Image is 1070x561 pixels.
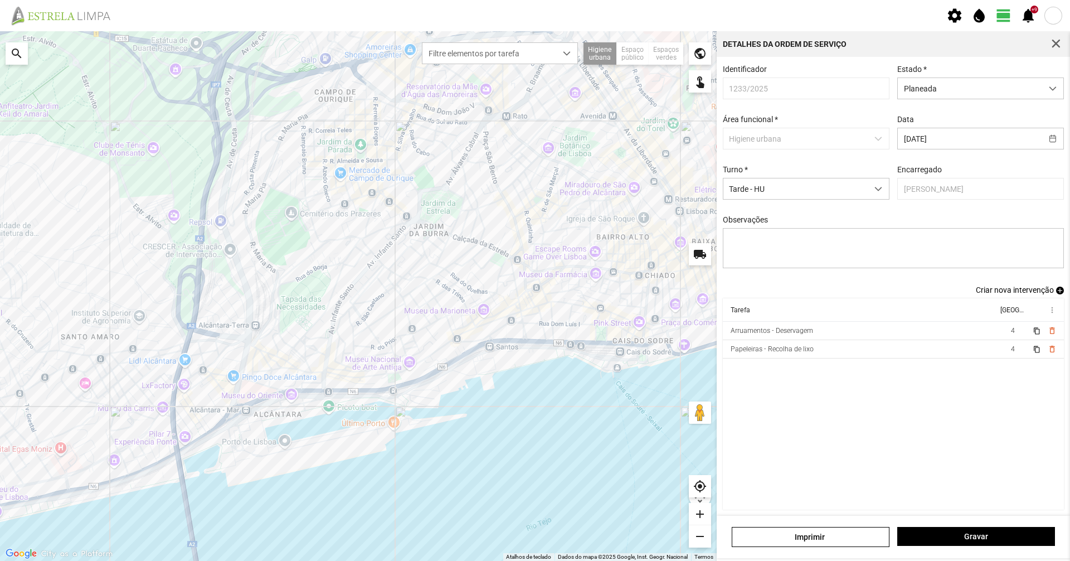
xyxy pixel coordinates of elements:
[731,345,814,353] div: Papeleiras - Recolha de lixo
[1033,346,1040,353] span: content_copy
[617,42,649,65] div: Espaço público
[868,178,889,199] div: dropdown trigger
[1030,6,1038,13] div: +9
[506,553,551,561] button: Atalhos de teclado
[1033,326,1042,335] button: content_copy
[1033,327,1040,335] span: content_copy
[583,42,617,65] div: Higiene urbana
[1020,7,1037,24] span: notifications
[694,554,713,560] a: Termos (abre num novo separador)
[723,178,868,199] span: Tarde - HU
[995,7,1012,24] span: view_day
[422,43,556,64] span: Filtre elementos por tarefa
[1000,306,1023,314] div: [GEOGRAPHIC_DATA]
[689,475,711,497] div: my_location
[731,327,813,335] div: Arruamentos - Deservagem
[6,42,28,65] div: search
[558,554,688,560] span: Dados do mapa ©2025 Google, Inst. Geogr. Nacional
[1011,327,1015,335] span: 4
[1047,326,1056,335] button: delete_outline
[3,547,40,561] a: Abrir esta área no Google Maps (abre uma nova janela)
[1056,287,1064,294] span: add
[971,7,988,24] span: water_drop
[1042,78,1064,99] div: dropdown trigger
[723,115,778,124] label: Área funcional *
[723,165,748,174] label: Turno *
[723,40,847,48] div: Detalhes da Ordem de Serviço
[897,165,942,174] label: Encarregado
[689,503,711,525] div: add
[8,6,123,26] img: file
[1047,345,1056,354] button: delete_outline
[1033,345,1042,354] button: content_copy
[732,527,889,547] a: Imprimir
[897,115,914,124] label: Data
[689,525,711,548] div: remove
[976,286,1054,294] span: Criar nova intervenção
[897,65,927,74] label: Estado *
[731,306,750,314] div: Tarefa
[689,42,711,65] div: public
[898,78,1042,99] span: Planeada
[897,527,1055,546] button: Gravar
[903,532,1049,541] span: Gravar
[689,402,711,424] button: Arraste o Pegman para o mapa para abrir o Street View
[649,42,683,65] div: Espaços verdes
[946,7,963,24] span: settings
[689,243,711,265] div: local_shipping
[723,215,768,224] label: Observações
[556,43,578,64] div: dropdown trigger
[689,70,711,93] div: touch_app
[3,547,40,561] img: Google
[723,65,767,74] label: Identificador
[1011,345,1015,353] span: 4
[1047,306,1056,315] span: more_vert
